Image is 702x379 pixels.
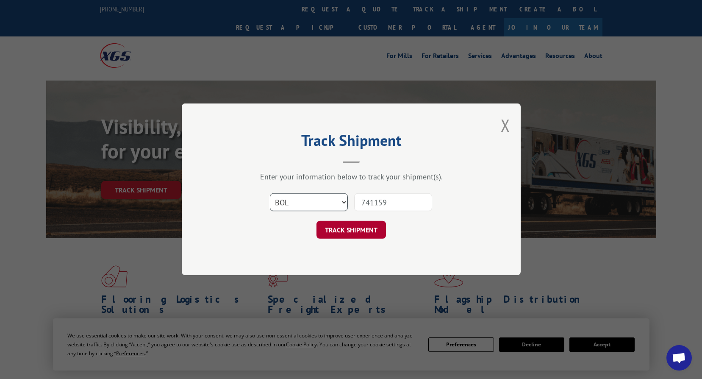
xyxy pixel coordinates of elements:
[354,194,432,212] input: Number(s)
[224,134,478,150] h2: Track Shipment
[224,172,478,182] div: Enter your information below to track your shipment(s).
[501,114,510,137] button: Close modal
[666,345,692,371] div: Open chat
[316,221,386,239] button: TRACK SHIPMENT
